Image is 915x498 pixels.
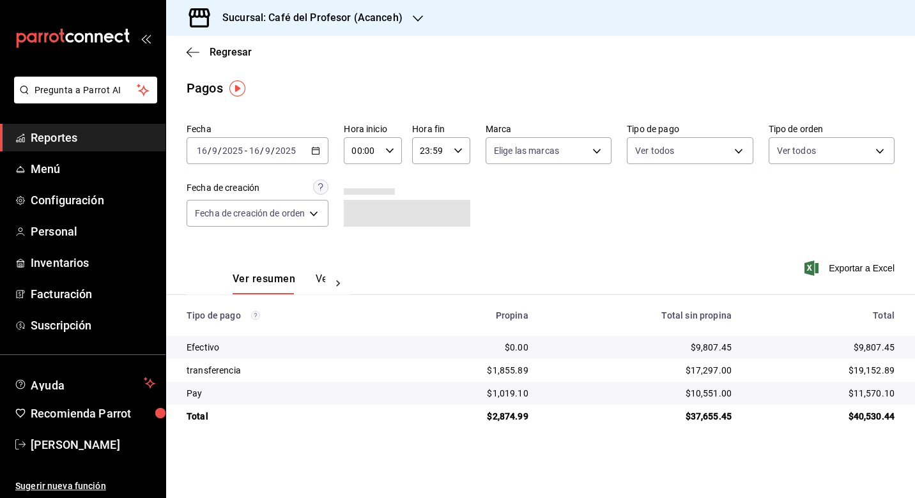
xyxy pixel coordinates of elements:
[187,79,223,98] div: Pagos
[31,192,155,209] span: Configuración
[9,93,157,106] a: Pregunta a Parrot AI
[752,341,895,354] div: $9,807.45
[31,405,155,422] span: Recomienda Parrot
[212,10,403,26] h3: Sucursal: Café del Profesor (Acanceh)
[249,146,260,156] input: --
[412,124,470,133] label: Hora fin
[752,387,895,400] div: $11,570.10
[187,341,390,354] div: Efectivo
[271,146,275,156] span: /
[494,144,559,157] span: Elige las marcas
[549,310,732,321] div: Total sin propina
[807,260,895,276] button: Exportar a Excel
[549,341,732,354] div: $9,807.45
[31,254,155,271] span: Inventarios
[187,387,390,400] div: Pay
[769,124,895,133] label: Tipo de orden
[245,146,247,156] span: -
[410,410,528,423] div: $2,874.99
[233,273,325,294] div: navigation tabs
[752,310,895,321] div: Total
[195,207,305,220] span: Fecha de creación de orden
[31,160,155,177] span: Menú
[777,144,816,157] span: Ver todos
[410,387,528,400] div: $1,019.10
[222,146,243,156] input: ----
[752,410,895,423] div: $40,530.44
[410,364,528,377] div: $1,855.89
[265,146,271,156] input: --
[31,129,155,146] span: Reportes
[187,181,259,195] div: Fecha de creación
[187,410,390,423] div: Total
[141,33,151,43] button: open_drawer_menu
[31,436,155,453] span: [PERSON_NAME]
[549,410,732,423] div: $37,655.45
[31,223,155,240] span: Personal
[208,146,211,156] span: /
[316,273,364,294] button: Ver pagos
[196,146,208,156] input: --
[549,364,732,377] div: $17,297.00
[31,317,155,334] span: Suscripción
[210,46,252,58] span: Regresar
[635,144,674,157] span: Ver todos
[549,387,732,400] div: $10,551.00
[275,146,296,156] input: ----
[187,124,328,133] label: Fecha
[410,341,528,354] div: $0.00
[229,80,245,96] img: Tooltip marker
[752,364,895,377] div: $19,152.89
[31,375,139,391] span: Ayuda
[233,273,295,294] button: Ver resumen
[218,146,222,156] span: /
[486,124,611,133] label: Marca
[344,124,402,133] label: Hora inicio
[410,310,528,321] div: Propina
[211,146,218,156] input: --
[14,77,157,103] button: Pregunta a Parrot AI
[35,84,137,97] span: Pregunta a Parrot AI
[31,285,155,303] span: Facturación
[251,311,260,320] svg: Los pagos realizados con Pay y otras terminales son montos brutos.
[627,124,753,133] label: Tipo de pago
[260,146,264,156] span: /
[187,310,390,321] div: Tipo de pago
[187,364,390,377] div: transferencia
[15,479,155,493] span: Sugerir nueva función
[187,46,252,58] button: Regresar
